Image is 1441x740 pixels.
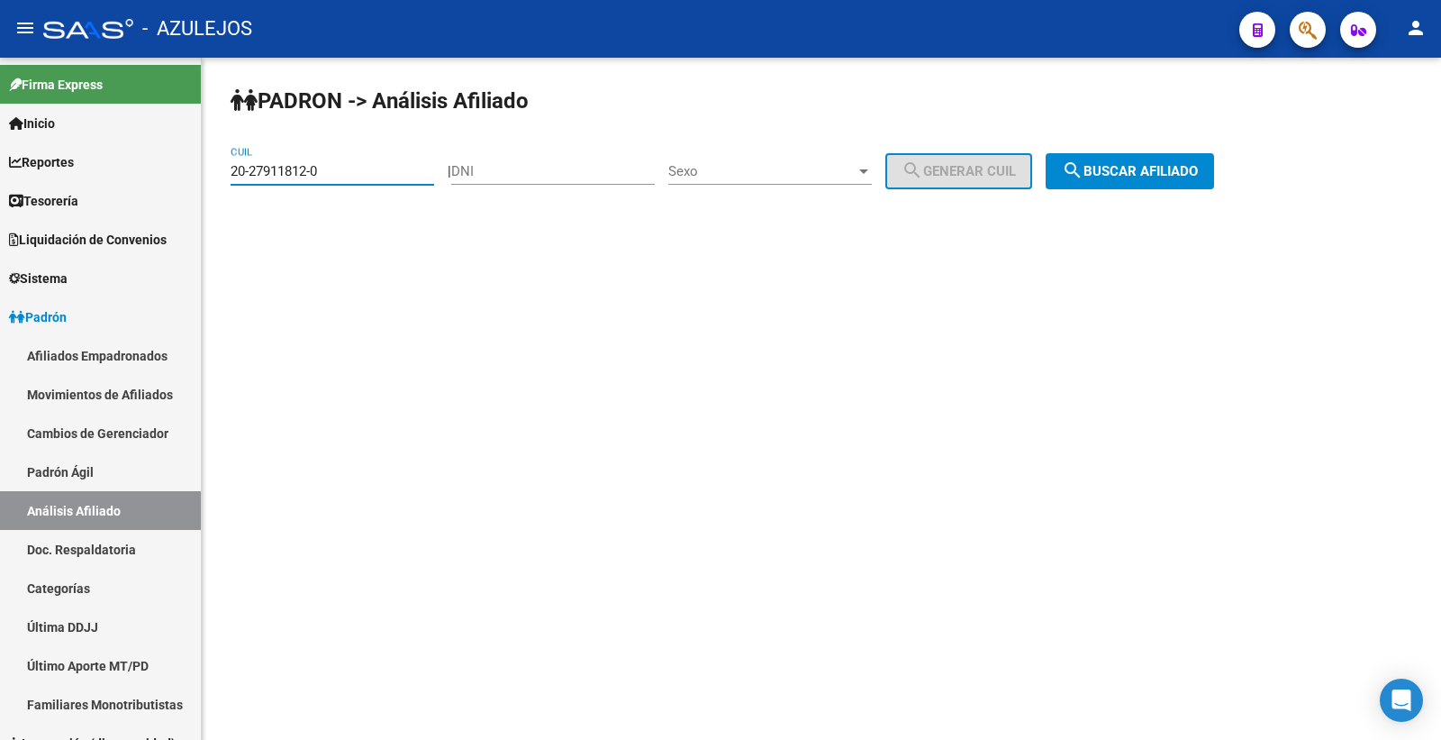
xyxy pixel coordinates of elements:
span: Buscar afiliado [1062,163,1198,179]
div: Open Intercom Messenger [1380,679,1423,722]
span: Generar CUIL [902,163,1016,179]
span: Tesorería [9,191,78,211]
div: | [448,163,1046,179]
span: Sistema [9,269,68,288]
strong: PADRON -> Análisis Afiliado [231,88,529,114]
mat-icon: person [1405,17,1427,39]
button: Buscar afiliado [1046,153,1214,189]
mat-icon: search [1062,160,1083,181]
span: - AZULEJOS [142,9,252,49]
span: Reportes [9,152,74,172]
mat-icon: search [902,160,923,181]
mat-icon: menu [14,17,36,39]
span: Sexo [668,163,856,179]
span: Liquidación de Convenios [9,230,167,250]
span: Inicio [9,114,55,133]
span: Padrón [9,307,67,327]
button: Generar CUIL [885,153,1032,189]
span: Firma Express [9,75,103,95]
